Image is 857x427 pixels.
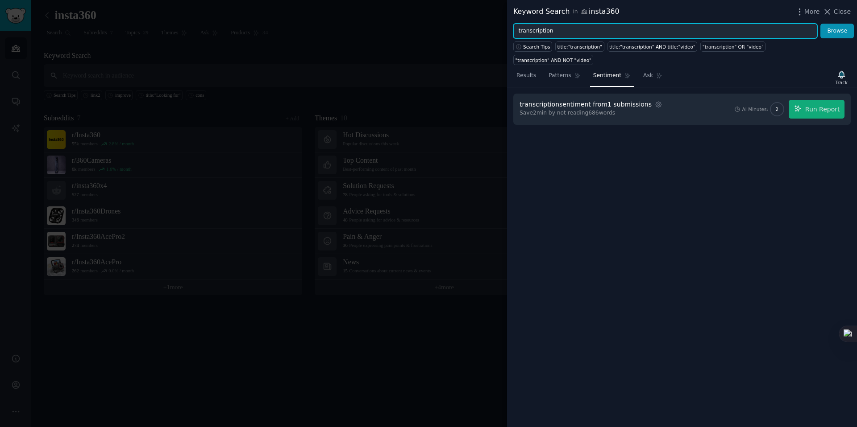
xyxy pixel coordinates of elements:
div: AI Minutes: [742,106,769,112]
a: title:"transcription" AND title:"video" [607,41,698,52]
input: Try a keyword related to your business [513,24,817,39]
span: More [804,7,820,16]
button: More [795,7,820,16]
div: transcription sentiment from 1 submissions [520,100,652,109]
a: Ask [640,69,666,87]
div: title:"transcription" [557,44,603,50]
span: Close [834,7,851,16]
span: Patterns [549,72,571,80]
div: Track [836,79,848,86]
span: Ask [643,72,653,80]
span: Search Tips [523,44,550,50]
button: Run Report [789,100,845,119]
span: Results [516,72,536,80]
a: Patterns [545,69,583,87]
span: in [573,8,578,16]
button: Track [832,68,851,87]
a: title:"transcription" [555,41,604,52]
button: Browse [820,24,854,39]
a: Sentiment [590,69,634,87]
span: Run Report [805,105,840,114]
div: Keyword Search insta360 [513,6,620,17]
a: "transcription" AND NOT "video" [513,55,593,65]
button: Search Tips [513,41,552,52]
div: "transcription" OR "video" [703,44,764,50]
span: 2 [775,106,778,112]
div: "transcription" AND NOT "video" [516,57,591,63]
span: Sentiment [593,72,621,80]
div: title:"transcription" AND title:"video" [609,44,695,50]
button: Close [823,7,851,16]
div: Save 2 min by not reading 686 words [520,109,664,117]
a: Results [513,69,539,87]
a: "transcription" OR "video" [700,41,765,52]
